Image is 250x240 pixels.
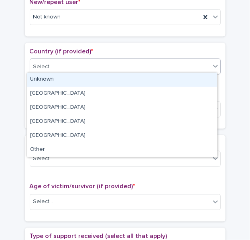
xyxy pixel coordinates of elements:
div: Select... [33,155,53,163]
div: Other [27,143,217,157]
span: Not known [33,13,61,21]
span: Age of victim/survivor (if provided) [30,183,135,190]
div: Northern Ireland [27,129,217,143]
span: Country (if provided) [30,48,93,55]
div: England [27,87,217,101]
div: Wales [27,101,217,115]
div: Select... [33,63,53,71]
div: Unknown [27,73,217,87]
span: Type of support received (select all that apply) [30,233,167,240]
div: Select... [33,198,53,206]
div: Scotland [27,115,217,129]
